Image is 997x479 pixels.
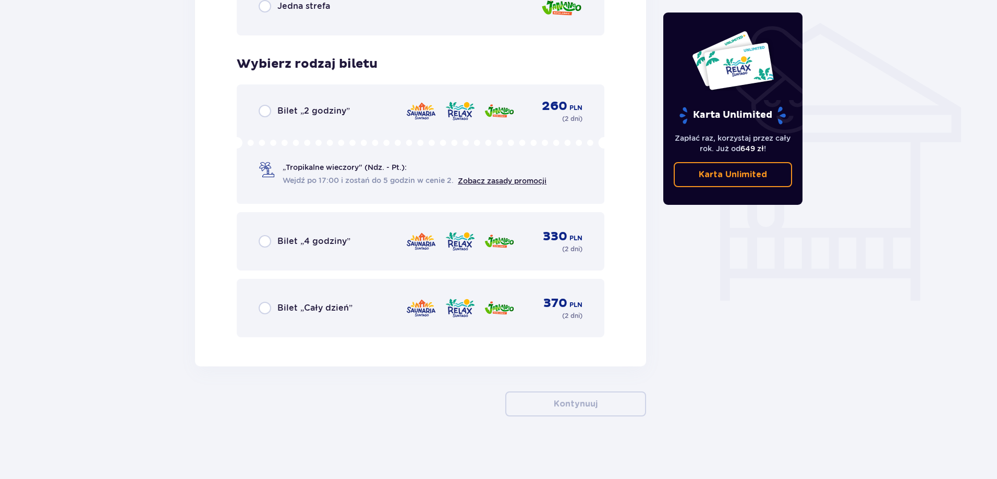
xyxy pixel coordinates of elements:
span: „Tropikalne wieczory" (Ndz. - Pt.): [283,162,407,173]
span: 330 [543,229,567,244]
p: Karta Unlimited [699,169,767,180]
img: Jamango [484,297,515,319]
p: Kontynuuj [554,398,598,410]
img: Dwie karty całoroczne do Suntago z napisem 'UNLIMITED RELAX', na białym tle z tropikalnymi liśćmi... [691,30,774,91]
h3: Wybierz rodzaj biletu [237,56,378,72]
img: Relax [445,230,476,252]
span: 649 zł [740,144,764,153]
span: PLN [569,103,582,113]
p: ( 2 dni ) [562,311,582,321]
img: Saunaria [406,230,436,252]
p: Karta Unlimited [678,106,787,125]
p: ( 2 dni ) [562,244,582,254]
img: Jamango [484,100,515,122]
span: Jedna strefa [277,1,330,12]
img: Jamango [484,230,515,252]
span: Bilet „4 godziny” [277,236,350,247]
a: Karta Unlimited [674,162,793,187]
span: Wejdź po 17:00 i zostań do 5 godzin w cenie 2. [283,175,454,186]
button: Kontynuuj [505,391,646,416]
img: Saunaria [406,100,436,122]
img: Saunaria [406,297,436,319]
span: PLN [569,234,582,243]
span: Bilet „Cały dzień” [277,302,352,314]
a: Zobacz zasady promocji [458,177,546,185]
span: Bilet „2 godziny” [277,105,350,117]
span: 260 [542,99,567,114]
p: Zapłać raz, korzystaj przez cały rok. Już od ! [674,133,793,154]
p: ( 2 dni ) [562,114,582,124]
span: 370 [543,296,567,311]
img: Relax [445,297,476,319]
span: PLN [569,300,582,310]
img: Relax [445,100,476,122]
